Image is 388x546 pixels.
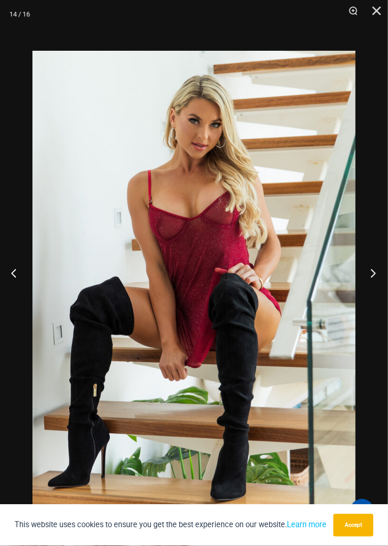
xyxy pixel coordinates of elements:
[15,519,326,531] p: This website uses cookies to ensure you get the best experience on our website.
[287,521,326,530] a: Learn more
[32,51,356,535] img: Guilty Pleasures Red 1260 Slip 6045 Thong 06v2
[333,514,373,537] button: Accept
[9,7,30,21] div: 14 / 16
[353,250,388,296] button: Next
